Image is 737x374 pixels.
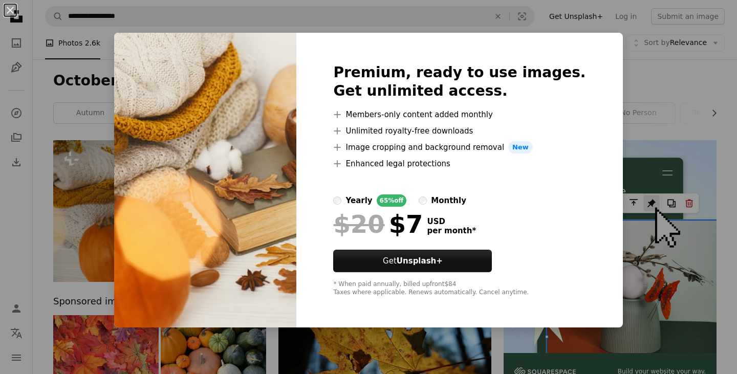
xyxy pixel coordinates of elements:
[397,256,443,266] strong: Unsplash+
[333,250,492,272] button: GetUnsplash+
[377,194,407,207] div: 65% off
[508,141,533,153] span: New
[431,194,466,207] div: monthly
[333,108,586,121] li: Members-only content added monthly
[333,211,423,237] div: $7
[333,196,341,205] input: yearly65%off
[333,141,586,153] li: Image cropping and background removal
[419,196,427,205] input: monthly
[427,226,476,235] span: per month *
[427,217,476,226] span: USD
[114,33,296,327] img: premium_photo-1661765406035-756ad46e1221
[333,63,586,100] h2: Premium, ready to use images. Get unlimited access.
[333,280,586,297] div: * When paid annually, billed upfront $84 Taxes where applicable. Renews automatically. Cancel any...
[333,158,586,170] li: Enhanced legal protections
[333,211,384,237] span: $20
[345,194,372,207] div: yearly
[333,125,586,137] li: Unlimited royalty-free downloads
